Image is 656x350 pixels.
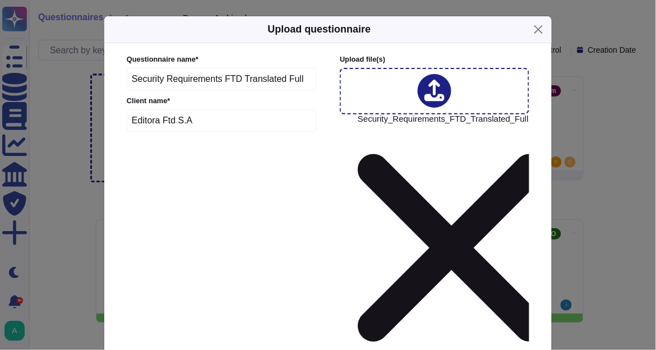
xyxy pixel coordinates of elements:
label: Questionnaire name [127,56,316,63]
h5: Upload questionnaire [267,22,371,37]
label: Client name [127,98,316,105]
input: Enter questionnaire name [127,68,316,90]
span: Upload file (s) [340,55,385,63]
input: Enter company name of the client [127,109,316,132]
button: Close [530,21,547,38]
